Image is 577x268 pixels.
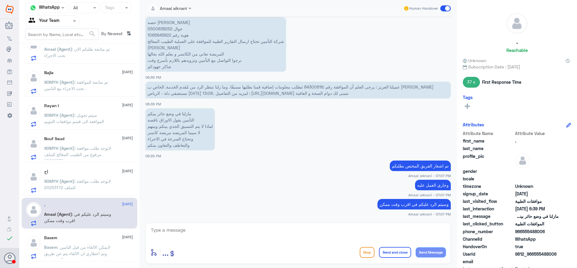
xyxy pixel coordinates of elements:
[463,64,571,70] span: Subscription Date : [DATE]
[122,201,133,207] span: [DATE]
[463,95,473,100] h6: Tags
[44,146,75,151] span: SOMYH (Agent)
[44,245,57,250] span: Basem
[26,29,99,40] input: Search by Name, Local etc…
[148,84,434,96] span: عميلنا العزيز : يرجى العلم أن الموافقة رقم :84300616 تتطلب معلومات إضافية قمنا بطلبها مسبقًا، وما...
[507,13,527,34] img: defaultAdmin.png
[122,168,133,174] span: [DATE]
[26,235,41,250] img: defaultAdmin.png
[463,258,514,265] span: email
[415,180,451,190] p: 15/9/2025, 7:07 PM
[515,236,559,242] span: 2
[26,70,41,85] img: defaultAdmin.png
[104,4,114,12] div: Tags
[463,176,514,182] span: locale
[122,234,133,240] span: [DATE]
[515,243,559,250] span: true
[408,192,451,197] span: Amaal alknani - 07:07 PM
[515,138,559,144] span: .
[390,161,451,171] p: 15/9/2025, 7:07 PM
[122,102,133,108] span: [DATE]
[44,202,45,207] h5: .
[99,29,124,41] span: By Newest
[463,191,514,197] span: signup_date
[408,173,451,178] span: Amaal alknani - 07:07 PM
[89,29,96,39] button: search
[44,103,59,108] h5: Rayan !
[44,80,75,85] span: SOMYH (Agent)
[162,247,169,257] span: ...
[463,57,486,64] span: Unknown
[145,75,161,79] span: 06:36 PM
[44,245,110,262] span: : لايمكن الالغاء من قبل التامين وتم اخطاري ان الالغاء يتم عن طريق المستشفى
[6,235,13,242] i: check
[44,169,48,174] h5: اح
[377,199,451,209] p: 15/9/2025, 7:07 PM
[515,213,559,219] span: مازلنا في وضع حائر بينكم التأمين يقول الاوراق ناقصه لماذا لا يتم التنسيق الجدي بينكم وبينهم لا سي...
[360,247,374,258] button: Drop
[44,47,110,58] span: : تم متابعة طلبكم الان تحت الاجراء
[44,113,75,118] span: SOMYH (Agent)
[127,29,131,38] i: ⇅
[44,80,108,91] span: : تم متابعة الموافقة تحت الاجراء مع التامين .
[463,153,514,167] span: profile_pic
[463,213,514,219] span: last_message
[515,168,559,174] span: null
[408,212,451,217] span: Amaal alknani - 07:07 PM
[463,145,514,152] span: last_name
[26,169,41,184] img: defaultAdmin.png
[463,236,514,242] span: ChannelId
[515,258,559,265] span: null
[44,235,57,240] h5: Basem
[515,221,559,227] span: الموافقات الطبية
[26,136,41,151] img: defaultAdmin.png
[416,247,446,257] button: Send Message
[89,30,96,38] span: search
[26,202,41,217] img: defaultAdmin.png
[379,247,411,258] button: Send and close
[463,206,514,212] span: last_interaction
[515,206,559,212] span: 2025-09-15T15:39:05.983Z
[409,6,438,11] span: Human Handover
[463,251,514,257] span: UserId
[44,47,72,52] span: Amaal (Agent)
[515,130,559,137] span: Attribute Value
[463,221,514,227] span: last_clicked_button
[145,154,161,158] span: 06:39 PM
[463,168,514,174] span: gender
[515,228,559,235] span: 966555488006
[463,122,484,127] h6: Attributes
[44,70,53,75] h5: Najla
[29,3,38,12] img: whatsapp.png
[44,212,111,223] span: : وسيتم الرد عليكم في اقرب وقت ممكن
[516,38,518,45] h5: .
[4,252,15,264] button: Avatar
[145,17,286,72] p: 15/9/2025, 6:36 PM
[44,179,111,190] span: : لايوجد طلب موافقة للملف 20253172
[515,176,559,182] span: null
[515,153,530,168] img: defaultAdmin.png
[122,135,133,141] span: [DATE]
[506,47,528,53] h6: Reachable
[482,79,521,85] span: First Response Time
[44,212,72,217] span: Amaal (Agent)
[463,198,514,204] span: last_visited_flow
[463,77,480,88] span: 37 s
[44,179,75,184] span: SOMYH (Agent)
[44,136,64,141] h5: Nouf Saud
[463,138,514,144] span: first_name
[29,17,38,26] img: yourTeam.svg
[44,146,111,163] span: : لايوجد طلب موافقة مرفوع من الطبيب المعالج للملف 20221639
[6,5,14,14] img: Widebot Logo
[515,198,559,204] span: موافقات الطبية
[162,245,169,259] button: ...
[145,108,215,150] p: 15/9/2025, 6:39 PM
[515,251,559,257] span: 9812_966555488006
[515,191,559,197] span: 2025-09-15T07:11:11.097Z
[26,103,41,118] img: defaultAdmin.png
[463,228,514,235] span: phone_number
[463,243,514,250] span: HandoverOn
[463,130,514,137] span: Attribute Name
[145,82,451,98] p: 15/9/2025, 6:36 PM
[515,183,559,189] span: Unknown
